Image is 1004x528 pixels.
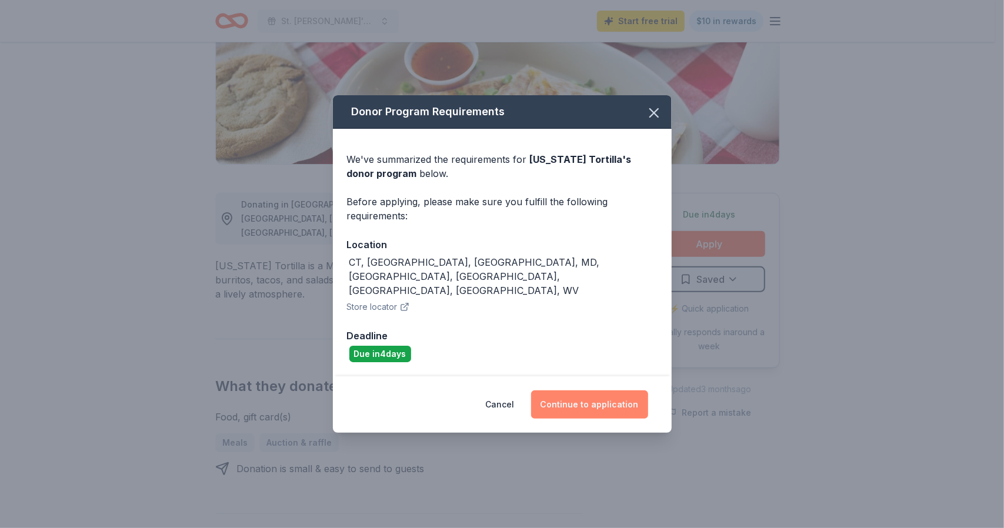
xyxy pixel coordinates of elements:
button: Continue to application [531,390,648,419]
div: CT, [GEOGRAPHIC_DATA], [GEOGRAPHIC_DATA], MD, [GEOGRAPHIC_DATA], [GEOGRAPHIC_DATA], [GEOGRAPHIC_D... [349,255,658,298]
div: Location [347,237,658,252]
div: Due in 4 days [349,346,411,362]
button: Store locator [347,300,409,314]
div: We've summarized the requirements for below. [347,152,658,181]
button: Cancel [486,390,515,419]
div: Before applying, please make sure you fulfill the following requirements: [347,195,658,223]
div: Donor Program Requirements [333,95,672,129]
div: Deadline [347,328,658,343]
